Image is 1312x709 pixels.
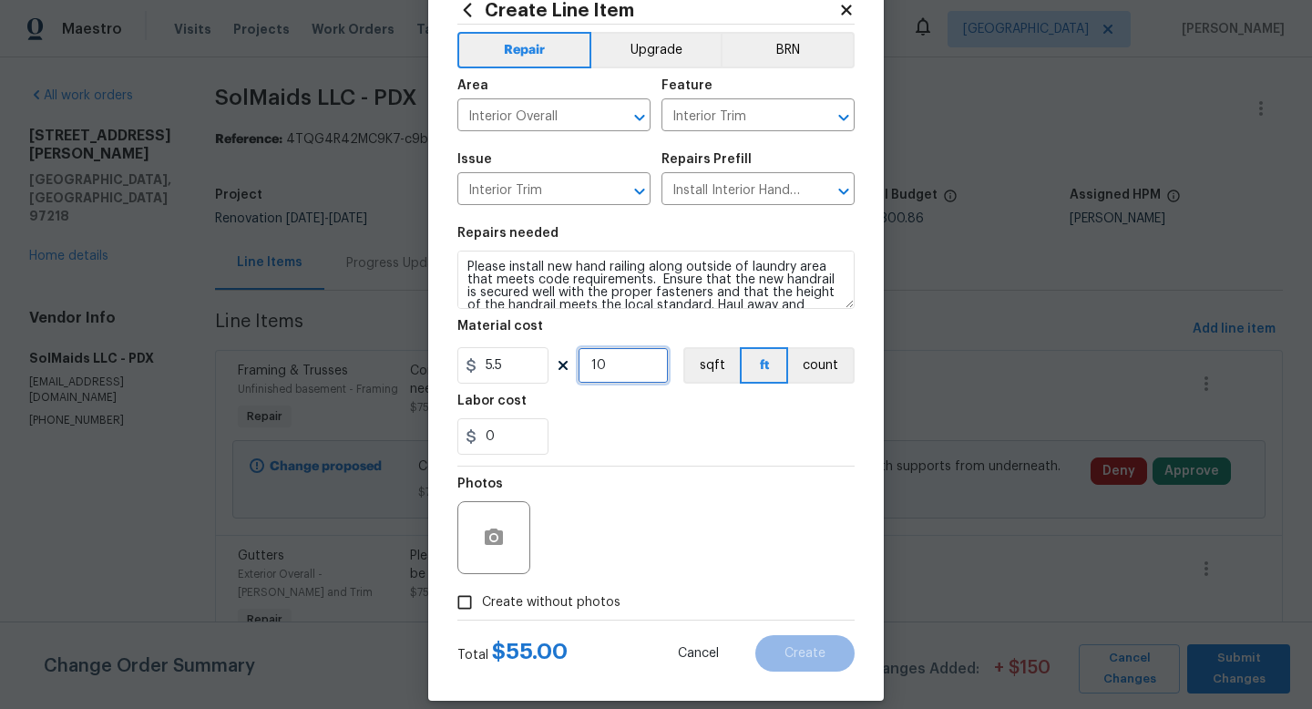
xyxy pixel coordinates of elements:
[755,635,855,672] button: Create
[649,635,748,672] button: Cancel
[457,478,503,490] h5: Photos
[457,153,492,166] h5: Issue
[591,32,722,68] button: Upgrade
[457,32,591,68] button: Repair
[721,32,855,68] button: BRN
[831,179,856,204] button: Open
[740,347,788,384] button: ft
[683,347,740,384] button: sqft
[457,395,527,407] h5: Labor cost
[661,79,712,92] h5: Feature
[788,347,855,384] button: count
[627,179,652,204] button: Open
[457,79,488,92] h5: Area
[457,320,543,333] h5: Material cost
[482,593,620,612] span: Create without photos
[784,647,825,661] span: Create
[457,227,559,240] h5: Repairs needed
[492,641,568,663] span: $ 55.00
[661,153,752,166] h5: Repairs Prefill
[457,251,855,309] textarea: Please install new hand railing along outside of laundry area that meets code requirements. Ensur...
[678,647,719,661] span: Cancel
[457,642,568,664] div: Total
[831,105,856,130] button: Open
[627,105,652,130] button: Open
